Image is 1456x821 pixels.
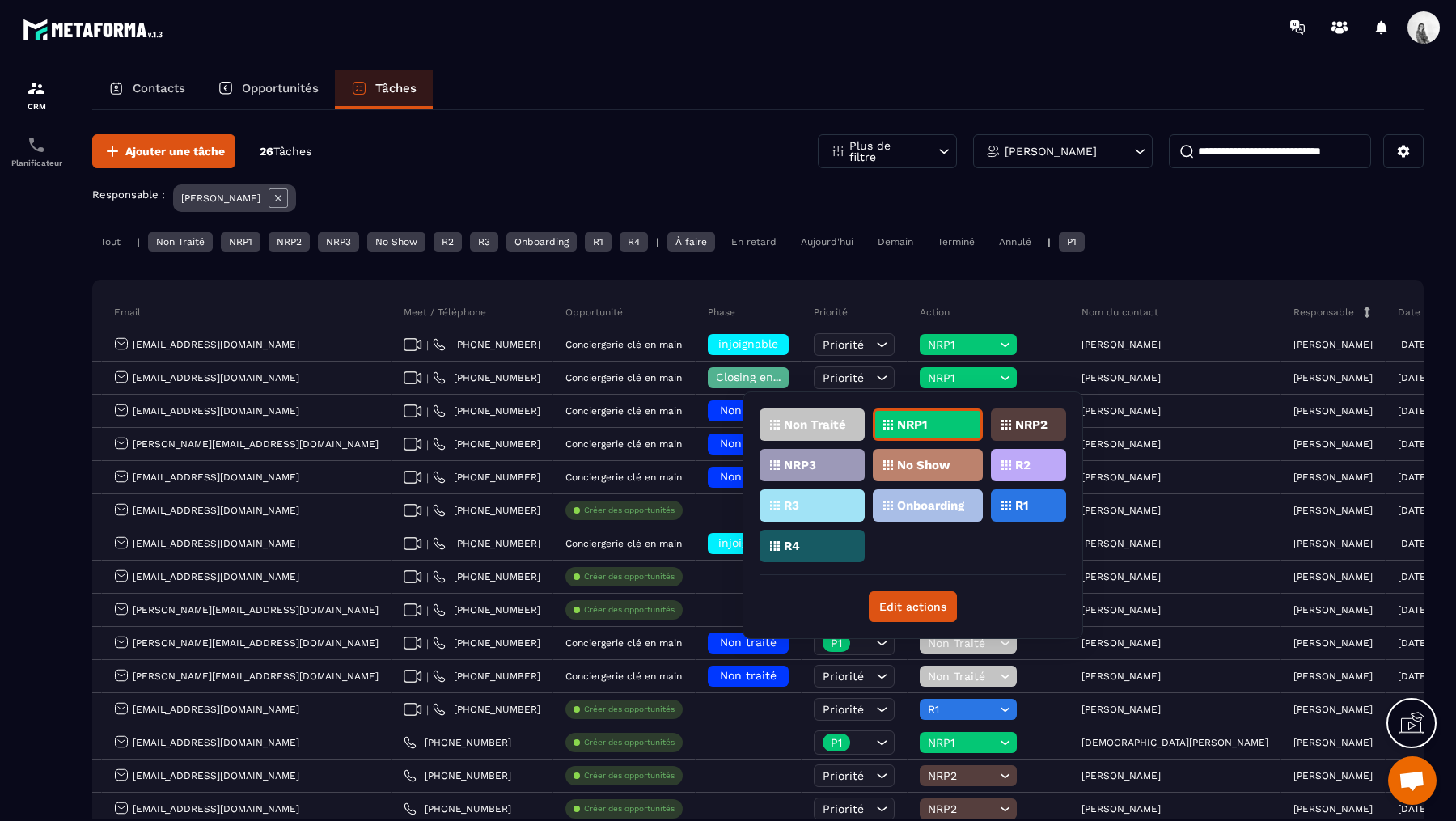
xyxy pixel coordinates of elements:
p: Créer des opportunités [584,770,675,781]
p: [DATE] 21:10 [1398,372,1455,383]
span: Priorité [823,371,864,384]
span: Non traité [720,437,777,450]
p: [PERSON_NAME] [1293,704,1373,715]
span: Priorité [823,338,864,351]
p: [PERSON_NAME] [1293,604,1373,616]
div: NRP3 [318,232,359,252]
div: Terminé [929,232,983,252]
a: Opportunités [201,70,335,109]
p: [PERSON_NAME] [1081,704,1161,715]
p: [PERSON_NAME] [1081,538,1161,549]
span: Ajouter une tâche [125,143,225,159]
p: [PERSON_NAME] [1081,472,1161,483]
div: No Show [367,232,425,252]
p: [PERSON_NAME] [1293,339,1373,350]
div: R1 [585,232,612,252]
p: [DATE] 21:10 [1398,438,1455,450]
span: | [426,571,429,583]
span: Non Traité [928,637,996,650]
a: [PHONE_NUMBER] [433,637,540,650]
a: [PHONE_NUMBER] [433,404,540,417]
span: | [426,671,429,683]
p: [PERSON_NAME] [1293,770,1373,781]
span: | [426,538,429,550]
div: R4 [620,232,648,252]
p: [PERSON_NAME] [181,193,260,204]
span: | [426,505,429,517]
p: Opportunités [242,81,319,95]
div: Tout [92,232,129,252]
div: En retard [723,232,785,252]
p: Conciergerie clé en main [565,372,682,383]
span: | [426,604,429,616]
p: [DATE] 21:10 [1398,538,1455,549]
span: Priorité [823,703,864,716]
span: Non Traité [928,670,996,683]
a: [PHONE_NUMBER] [433,371,540,384]
span: R1 [928,703,996,716]
a: [PHONE_NUMBER] [433,537,540,550]
p: Phase [708,306,735,319]
span: NRP1 [928,736,996,749]
p: Créer des opportunités [584,505,675,516]
span: | [426,438,429,451]
a: [PHONE_NUMBER] [433,670,540,683]
p: CRM [4,102,69,111]
div: Onboarding [506,232,577,252]
span: Priorité [823,802,864,815]
p: [PERSON_NAME] [1293,472,1373,483]
span: Non traité [720,669,777,682]
p: R4 [784,540,800,552]
p: [PERSON_NAME] [1081,571,1161,582]
span: NRP2 [928,802,996,815]
p: Conciergerie clé en main [565,637,682,649]
p: [PERSON_NAME] [1081,505,1161,516]
p: Email [114,306,141,319]
a: [PHONE_NUMBER] [404,802,511,815]
p: | [137,236,140,248]
p: NRP1 [897,419,927,430]
p: [PERSON_NAME] [1081,637,1161,649]
p: [PERSON_NAME] [1081,405,1161,417]
div: Annulé [991,232,1039,252]
span: | [426,472,429,484]
p: [PERSON_NAME] [1081,770,1161,781]
p: [PERSON_NAME] [1293,671,1373,682]
p: 26 [260,144,311,159]
span: NRP1 [928,371,996,384]
span: | [426,339,429,351]
p: Créer des opportunités [584,737,675,748]
p: [PERSON_NAME] [1081,339,1161,350]
div: P1 [1059,232,1085,252]
span: Non traité [720,636,777,649]
span: Non traité [720,470,777,483]
p: Plus de filtre [849,140,921,163]
p: [PERSON_NAME] [1293,438,1373,450]
span: NRP1 [928,338,996,351]
p: P1 [831,637,842,649]
p: Conciergerie clé en main [565,405,682,417]
a: [PHONE_NUMBER] [433,570,540,583]
p: [PERSON_NAME] [1293,571,1373,582]
p: Conciergerie clé en main [565,671,682,682]
p: Conciergerie clé en main [565,472,682,483]
span: injoignable [718,536,778,549]
p: Non Traité [784,419,846,430]
span: Non traité [720,404,777,417]
p: Action [920,306,950,319]
img: scheduler [27,135,46,154]
p: [PERSON_NAME] [1293,637,1373,649]
p: [PERSON_NAME] [1081,671,1161,682]
p: Tâches [375,81,417,95]
img: logo [23,15,168,44]
p: Nom du contact [1081,306,1158,319]
p: [PERSON_NAME] [1293,737,1373,748]
p: NRP2 [1015,419,1048,430]
a: [PHONE_NUMBER] [433,703,540,716]
a: [PHONE_NUMBER] [433,504,540,517]
p: NRP3 [784,459,816,471]
span: | [426,704,429,716]
p: [DATE] 21:14 [1398,571,1455,582]
p: [PERSON_NAME] [1081,372,1161,383]
div: NRP1 [221,232,260,252]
